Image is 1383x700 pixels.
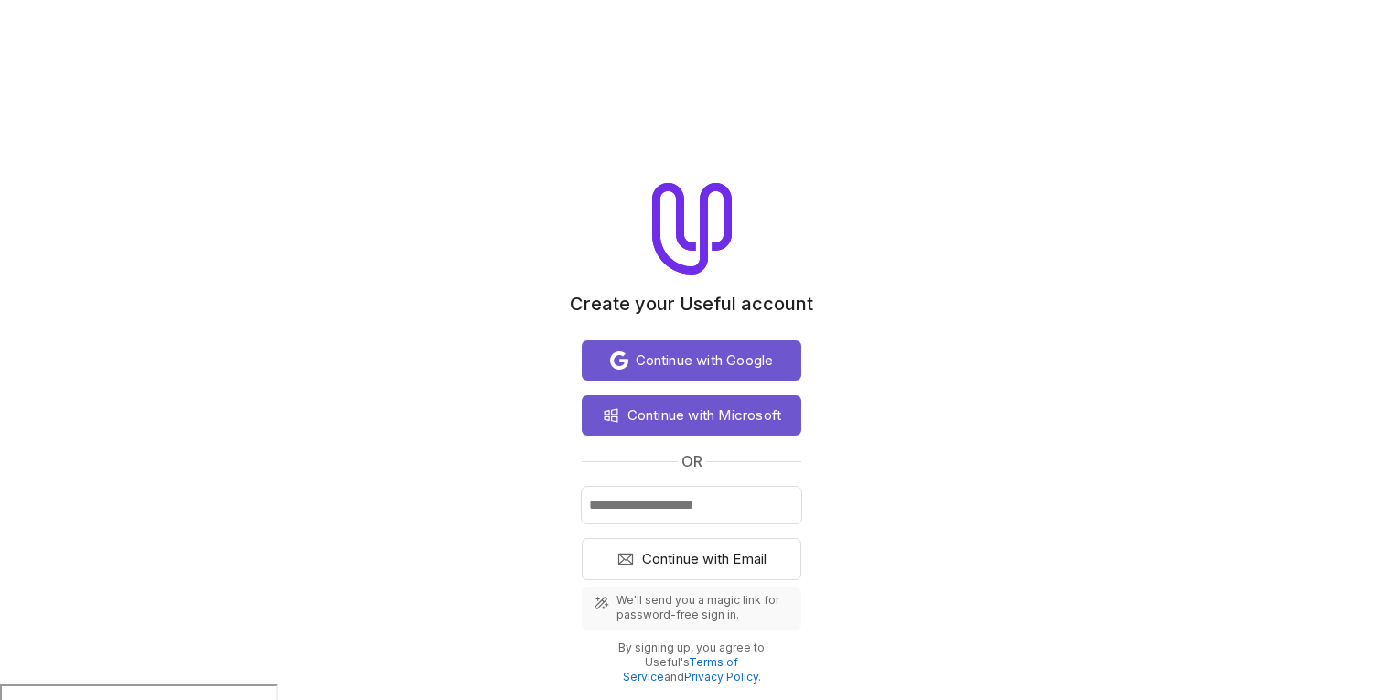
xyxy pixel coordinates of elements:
[642,548,767,570] span: Continue with Email
[616,593,790,622] span: We'll send you a magic link for password-free sign in.
[582,340,801,381] button: Continue with Google
[582,538,801,580] button: Continue with Email
[582,487,801,523] input: Email
[681,450,702,472] span: or
[570,293,813,315] h1: Create your Useful account
[623,655,739,684] a: Terms of Service
[636,350,774,372] span: Continue with Google
[582,395,801,436] button: Continue with Microsoft
[596,641,787,684] p: By signing up, you agree to Useful's and .
[627,404,782,426] span: Continue with Microsoft
[684,670,758,684] a: Privacy Policy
